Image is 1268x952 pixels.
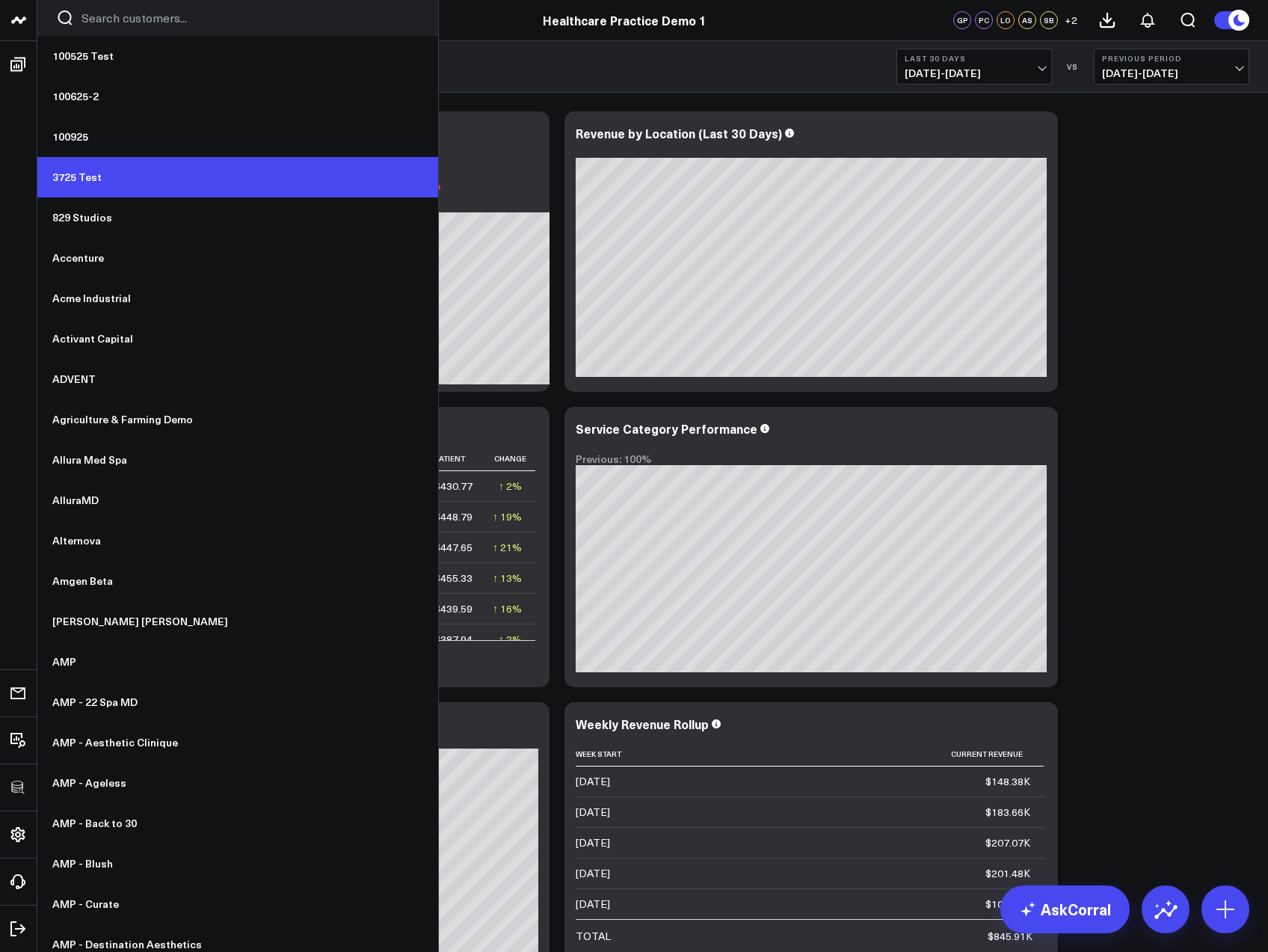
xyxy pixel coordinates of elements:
[37,682,438,722] a: AMP - 22 Spa MD
[576,742,725,767] th: Week Start
[434,632,473,647] div: $387.94
[37,520,438,561] a: Alternova
[576,774,610,789] div: [DATE]
[576,897,610,912] div: [DATE]
[37,319,438,359] a: Activant Capital
[37,76,438,117] a: 100625-2
[486,446,535,471] th: Change
[985,897,1030,912] div: $105.33K
[37,561,438,601] a: Amgen Beta
[37,440,438,480] a: Allura Med Spa
[434,509,473,524] div: $448.79
[493,540,522,555] div: ↑ 21%
[37,480,438,520] a: AlluraMD
[988,929,1032,944] div: $845.91K
[997,11,1015,29] div: LO
[1102,67,1241,79] span: [DATE] - [DATE]
[37,601,438,642] a: [PERSON_NAME] [PERSON_NAME]
[576,866,610,881] div: [DATE]
[37,844,438,884] a: AMP - Blush
[905,67,1044,79] span: [DATE] - [DATE]
[576,835,610,850] div: [DATE]
[434,571,473,586] div: $455.33
[985,774,1030,789] div: $148.38K
[37,117,438,157] a: 100925
[499,632,522,647] div: ↑ 2%
[1094,49,1249,85] button: Previous Period[DATE]-[DATE]
[56,9,74,27] button: Search customers button
[37,278,438,319] a: Acme Industrial
[576,929,611,944] div: TOTAL
[37,238,438,278] a: Accenture
[37,722,438,763] a: AMP - Aesthetic Clinique
[37,36,438,76] a: 100525 Test
[576,805,610,820] div: [DATE]
[953,11,971,29] div: GP
[81,10,419,26] input: Search customers input
[985,866,1030,881] div: $201.48K
[37,642,438,682] a: AMP
[576,125,782,141] div: Revenue by Location (Last 30 Days)
[493,571,522,586] div: ↑ 13%
[975,11,993,29] div: PC
[985,805,1030,820] div: $183.66K
[434,479,473,494] div: $430.77
[1000,885,1130,933] a: AskCorral
[37,359,438,399] a: ADVENT
[1040,11,1058,29] div: SB
[1065,15,1077,25] span: + 2
[905,54,1044,63] b: Last 30 Days
[985,835,1030,850] div: $207.07K
[434,601,473,616] div: $439.59
[434,540,473,555] div: $447.65
[1018,11,1036,29] div: AS
[37,399,438,440] a: Agriculture & Farming Demo
[576,716,709,732] div: Weekly Revenue Rollup
[493,509,522,524] div: ↑ 19%
[896,49,1052,85] button: Last 30 Days[DATE]-[DATE]
[576,453,1047,465] div: Previous: 100%
[1059,62,1086,71] div: VS
[1102,54,1241,63] b: Previous Period
[37,157,438,197] a: 3725 Test
[37,763,438,803] a: AMP - Ageless
[37,197,438,238] a: 829 Studios
[493,601,522,616] div: ↑ 16%
[1062,11,1080,29] button: +2
[37,803,438,844] a: AMP - Back to 30
[725,742,1044,767] th: Current Revenue
[499,479,522,494] div: ↑ 2%
[37,884,438,924] a: AMP - Curate
[543,12,707,28] a: Healthcare Practice Demo 1
[576,420,757,437] div: Service Category Performance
